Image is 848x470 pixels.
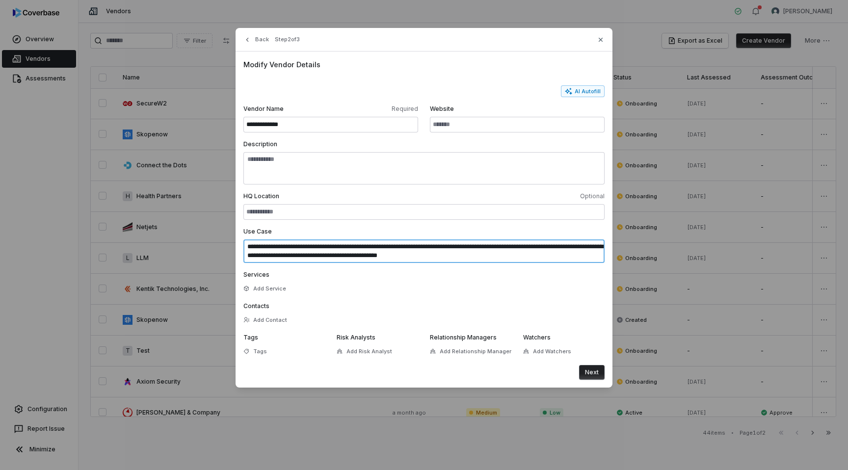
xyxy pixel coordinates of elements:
[561,85,605,97] button: AI Autofill
[346,348,392,355] span: Add Risk Analyst
[253,348,267,355] span: Tags
[333,105,418,113] span: Required
[243,271,269,278] span: Services
[243,302,269,310] span: Contacts
[243,140,277,148] span: Description
[243,105,329,113] span: Vendor Name
[520,342,574,360] button: Add Watchers
[579,365,605,380] button: Next
[430,334,497,341] span: Relationship Managers
[243,334,258,341] span: Tags
[426,192,605,200] span: Optional
[240,311,290,329] button: Add Contact
[430,105,605,113] span: Website
[440,348,511,355] span: Add Relationship Manager
[240,280,289,297] button: Add Service
[243,228,272,235] span: Use Case
[275,36,300,43] span: Step 2 of 3
[523,334,551,341] span: Watchers
[337,334,375,341] span: Risk Analysts
[240,31,272,49] button: Back
[243,192,422,200] span: HQ Location
[243,59,605,70] span: Modify Vendor Details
